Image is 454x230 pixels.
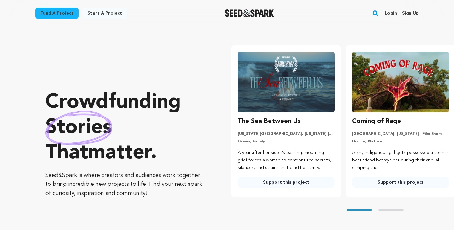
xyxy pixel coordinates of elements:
img: Coming of Rage image [352,52,449,112]
img: The Sea Between Us image [238,52,335,112]
span: matter [88,143,151,163]
a: Login [385,8,397,18]
a: Fund a project [35,8,79,19]
img: hand sketched image [45,111,112,145]
p: Seed&Spark is where creators and audiences work together to bring incredible new projects to life... [45,171,206,198]
p: A shy indigenous girl gets possessed after her best friend betrays her during their annual campin... [352,149,449,172]
a: Support this project [352,177,449,188]
p: [GEOGRAPHIC_DATA], [US_STATE] | Film Short [352,131,449,136]
p: Drama, Family [238,139,335,144]
img: Seed&Spark Logo Dark Mode [225,9,274,17]
p: [US_STATE][GEOGRAPHIC_DATA], [US_STATE] | Film Short [238,131,335,136]
p: Crowdfunding that . [45,90,206,166]
p: A year after her sister’s passing, mounting grief forces a woman to confront the secrets, silence... [238,149,335,172]
a: Support this project [238,177,335,188]
a: Sign up [402,8,419,18]
p: Horror, Nature [352,139,449,144]
h3: The Sea Between Us [238,116,301,126]
a: Start a project [82,8,127,19]
h3: Coming of Rage [352,116,401,126]
a: Seed&Spark Homepage [225,9,274,17]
